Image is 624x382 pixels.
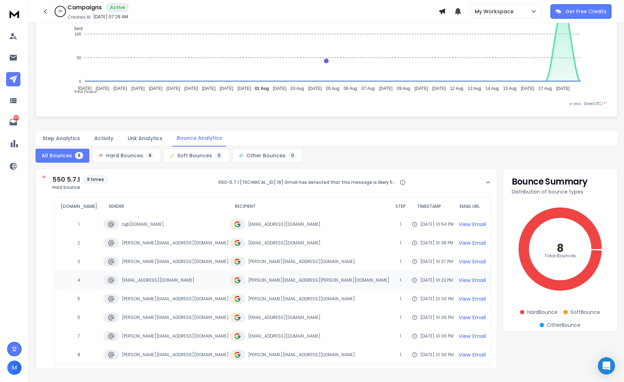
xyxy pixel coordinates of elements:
tspan: [DATE] [273,86,287,91]
h3: Bounce Summary [512,177,609,186]
span: [DATE] 10:06 PM [420,352,454,358]
span: Sent [68,26,83,31]
tspan: 03 Aug [290,86,304,91]
span: All Bounces [42,152,72,159]
td: 1 [390,327,411,345]
tspan: [DATE] [556,86,570,91]
tspan: [DATE] [219,86,233,91]
tspan: [DATE] [184,86,198,91]
span: [EMAIL_ADDRESS][DOMAIN_NAME] [248,333,321,339]
button: View Email [454,348,490,361]
tspan: 15 Aug [503,86,516,91]
td: 1 [390,252,411,271]
span: b@[DOMAIN_NAME] [122,221,164,227]
p: Created At: [67,14,92,20]
span: [DATE] 10:06 PM [420,333,454,339]
span: [PERSON_NAME][EMAIL_ADDRESS][DOMAIN_NAME] [248,259,355,264]
tspan: 12 Aug [450,86,463,91]
button: Step Analytics [38,130,84,146]
tspan: 05 Aug [326,86,339,91]
td: 6 [55,308,103,327]
text: Total Bounces [544,253,576,259]
button: View Email [454,218,490,231]
span: [EMAIL_ADDRESS][DOMAIN_NAME] [248,221,321,227]
span: [DATE] 10:38 PM [420,240,453,246]
th: Timestamp [411,198,454,215]
td: 5 [55,290,103,308]
tspan: 0 [79,79,81,83]
span: [EMAIL_ADDRESS][DOMAIN_NAME] [122,277,194,283]
p: x-axis : Date(UTC) [47,101,606,106]
td: 1 [55,215,103,234]
tspan: [DATE] [78,86,91,91]
button: View Email [454,292,490,305]
td: 1 [390,308,411,327]
span: [PERSON_NAME][EMAIL_ADDRESS][DOMAIN_NAME] [122,315,229,320]
tspan: 17 Aug [539,86,552,91]
button: Link Analytics [123,130,167,146]
p: Get Free Credits [566,8,606,15]
img: logo [7,7,22,20]
span: [DATE] 10:06 PM [420,315,454,320]
span: 550-5.7.1 [TECHNICAL_ID] 19] Gmail has detected that this message is likely 550-5.7.1 suspicious ... [218,180,397,185]
button: View Email [454,274,490,287]
span: Hard bounce [52,185,108,190]
button: Activity [90,130,118,146]
span: [DATE] 10:22 PM [420,277,453,283]
td: 1 [390,271,411,290]
a: 8259 [6,115,20,129]
span: [PERSON_NAME][EMAIL_ADDRESS][DOMAIN_NAME] [122,296,229,302]
span: [EMAIL_ADDRESS][DOMAIN_NAME] [248,315,321,320]
tspan: [DATE] [131,86,145,91]
span: [PERSON_NAME][EMAIL_ADDRESS][DOMAIN_NAME] [122,240,229,246]
span: 8 times [83,175,108,184]
tspan: [DATE] [113,86,127,91]
span: Soft Bounces [177,152,212,159]
td: 1 [390,234,411,252]
span: [PERSON_NAME][EMAIL_ADDRESS][DOMAIN_NAME] [122,333,229,339]
button: View Email [454,330,490,343]
p: Distribution of bounce types [512,188,609,195]
th: Recipient [229,198,390,215]
th: Sender [103,198,229,215]
span: 550 5.7.1 [52,175,80,185]
p: 0 % [58,9,62,14]
div: Open Intercom Messenger [598,357,615,374]
span: [PERSON_NAME][EMAIL_ADDRESS][DOMAIN_NAME] [248,352,355,358]
span: Total Opens [68,90,97,95]
td: 1 [390,345,411,364]
tspan: 100 [75,32,81,36]
tspan: 07 Aug [361,86,375,91]
button: M [7,360,22,375]
span: 8 [75,152,83,159]
tspan: [DATE] [149,86,162,91]
span: Other Bounces [246,152,285,159]
text: 8 [557,240,564,256]
td: 3 [55,252,103,271]
span: 0 [288,152,297,159]
th: Step [390,198,411,215]
tspan: [DATE] [237,86,251,91]
th: Email URL [454,198,491,215]
button: Bounce Analytics [172,130,226,147]
tspan: [DATE] [202,86,216,91]
tspan: [DATE] [96,86,109,91]
td: 7 [55,327,103,345]
span: 0 [215,152,223,159]
tspan: [DATE] [415,86,428,91]
span: [PERSON_NAME][EMAIL_ADDRESS][DOMAIN_NAME] [122,259,229,264]
span: [DATE] 10:37 PM [420,259,453,264]
button: Get Free Credits [550,4,611,19]
tspan: 09 Aug [397,86,410,91]
span: [EMAIL_ADDRESS][DOMAIN_NAME] [248,240,321,246]
tspan: [DATE] [308,86,322,91]
p: My Workspace [475,8,516,15]
tspan: [DATE] [521,86,534,91]
td: 4 [55,271,103,290]
td: 1 [390,290,411,308]
th: [DOMAIN_NAME] [55,198,103,215]
tspan: [DATE] [379,86,393,91]
p: 8259 [13,115,19,121]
